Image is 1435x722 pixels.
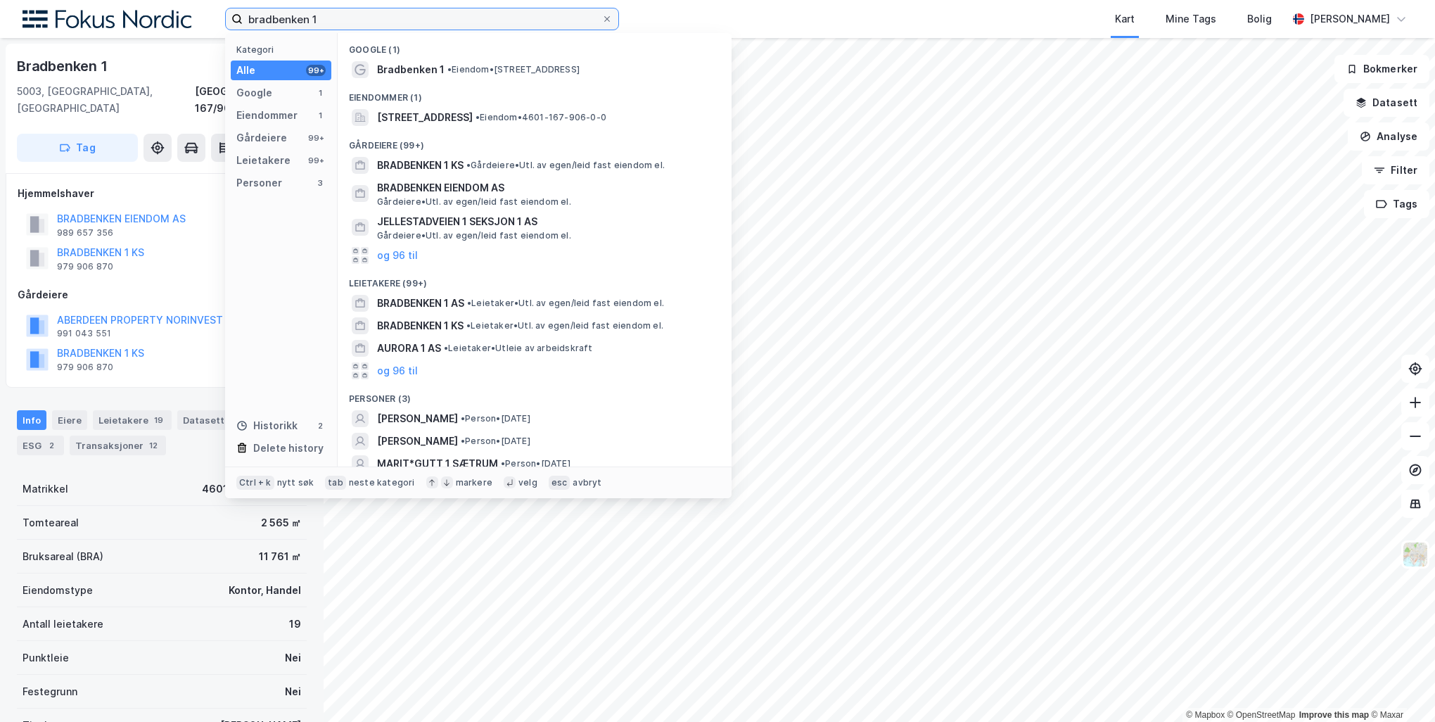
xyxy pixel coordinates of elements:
div: 979 906 870 [57,261,113,272]
div: Google (1) [338,33,732,58]
div: Eiendommer [236,107,298,124]
a: OpenStreetMap [1227,710,1296,720]
div: Personer [236,175,282,191]
span: • [476,112,480,122]
div: Eiendomstype [23,582,93,599]
div: 19 [289,616,301,633]
input: Søk på adresse, matrikkel, gårdeiere, leietakere eller personer [243,8,601,30]
span: • [466,320,471,331]
button: Bokmerker [1334,55,1429,83]
div: 989 657 356 [57,227,113,239]
button: Filter [1362,156,1429,184]
div: Festegrunn [23,683,77,700]
div: [PERSON_NAME] [1310,11,1390,27]
div: Punktleie [23,650,69,666]
div: Leietakere (99+) [338,267,732,292]
div: 99+ [306,132,326,144]
span: AURORA 1 AS [377,340,441,357]
div: 5003, [GEOGRAPHIC_DATA], [GEOGRAPHIC_DATA] [17,83,195,117]
div: Delete history [253,440,324,457]
span: • [447,64,452,75]
div: neste kategori [349,477,415,488]
div: Leietakere [236,152,291,169]
div: tab [325,476,346,490]
div: avbryt [573,477,601,488]
span: Gårdeiere • Utl. av egen/leid fast eiendom el. [377,196,571,208]
span: JELLESTADVEIEN 1 SEKSJON 1 AS [377,213,715,230]
button: og 96 til [377,362,418,379]
div: Bruksareal (BRA) [23,548,103,565]
div: Eiendommer (1) [338,81,732,106]
span: [PERSON_NAME] [377,410,458,427]
img: Z [1402,541,1429,568]
span: • [444,343,448,353]
span: Person • [DATE] [461,436,530,447]
div: Alle [236,62,255,79]
span: [STREET_ADDRESS] [377,109,473,126]
div: Gårdeiere [236,129,287,146]
div: 11 761 ㎡ [259,548,301,565]
span: Leietaker • Utleie av arbeidskraft [444,343,593,354]
div: Gårdeiere (99+) [338,129,732,154]
span: • [467,298,471,308]
div: Mine Tags [1166,11,1216,27]
div: velg [518,477,537,488]
div: Personer (3) [338,382,732,407]
div: Bradbenken 1 [17,55,110,77]
div: nytt søk [277,477,314,488]
a: Improve this map [1299,710,1369,720]
div: Nei [285,683,301,700]
div: Nei [285,650,301,666]
button: og 96 til [377,247,418,264]
span: Leietaker • Utl. av egen/leid fast eiendom el. [467,298,664,309]
div: Gårdeiere [18,286,306,303]
div: Google [236,84,272,101]
div: Ctrl + k [236,476,274,490]
div: Kart [1115,11,1135,27]
div: esc [549,476,570,490]
div: 991 043 551 [57,328,111,339]
div: Transaksjoner [70,436,166,455]
img: fokus-nordic-logo.8a93422641609758e4ac.png [23,10,191,29]
span: BRADBENKEN 1 KS [377,157,464,174]
div: 1 [314,110,326,121]
span: BRADBENKEN 1 AS [377,295,464,312]
span: [PERSON_NAME] [377,433,458,450]
div: Historikk [236,417,298,434]
button: Datasett [1344,89,1429,117]
span: BRADBENKEN 1 KS [377,317,464,334]
div: 99+ [306,65,326,76]
span: • [461,413,465,424]
span: Gårdeiere • Utl. av egen/leid fast eiendom el. [377,230,571,241]
span: Leietaker • Utl. av egen/leid fast eiendom el. [466,320,663,331]
div: 19 [151,413,166,427]
span: Bradbenken 1 [377,61,445,78]
iframe: Chat Widget [1365,654,1435,722]
div: Eiere [52,410,87,430]
div: Matrikkel [23,481,68,498]
span: • [466,160,471,170]
div: Antall leietakere [23,616,103,633]
button: Tag [17,134,138,162]
div: ESG [17,436,64,455]
span: • [461,436,465,446]
span: Person • [DATE] [501,458,570,469]
div: Bolig [1247,11,1272,27]
div: 99+ [306,155,326,166]
div: 2 [44,438,58,452]
div: Hjemmelshaver [18,185,306,202]
button: Tags [1364,190,1429,218]
div: Kontrollprogram for chat [1365,654,1435,722]
div: markere [456,477,492,488]
div: 3 [314,177,326,189]
div: 12 [146,438,160,452]
div: 4601-167-906-0-0 [202,481,301,498]
div: Kategori [236,44,331,55]
div: Datasett [177,410,247,430]
div: Tomteareal [23,514,79,531]
div: Leietakere [93,410,172,430]
span: Eiendom • 4601-167-906-0-0 [476,112,606,123]
div: 1 [314,87,326,99]
span: BRADBENKEN EIENDOM AS [377,179,715,196]
span: Eiendom • [STREET_ADDRESS] [447,64,580,75]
